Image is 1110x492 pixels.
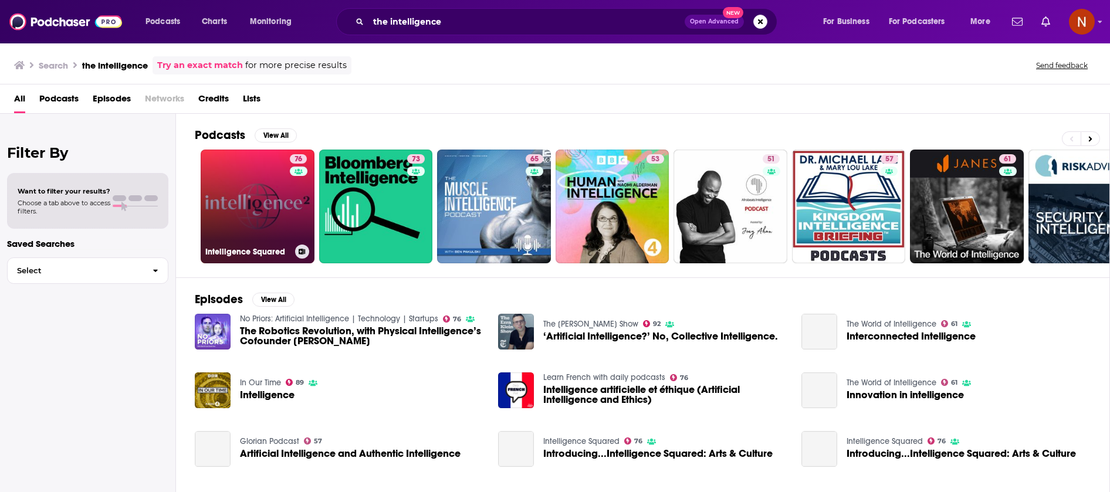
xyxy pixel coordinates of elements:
[243,89,260,113] a: Lists
[889,13,945,30] span: For Podcasters
[437,150,551,263] a: 65
[443,315,462,323] a: 76
[195,372,231,408] img: Intelligence
[198,89,229,113] a: Credits
[9,11,122,33] img: Podchaser - Follow, Share and Rate Podcasts
[240,326,484,346] a: The Robotics Revolution, with Physical Intelligence’s Cofounder Chelsea Finn
[412,154,420,165] span: 73
[453,317,461,322] span: 76
[255,128,297,142] button: View All
[962,12,1005,31] button: open menu
[195,128,297,142] a: PodcastsView All
[304,437,323,445] a: 57
[938,439,946,444] span: 76
[7,257,168,284] button: Select
[82,60,148,71] h3: the intelligence
[941,379,958,386] a: 61
[801,314,837,350] a: Interconnected Intelligence
[194,12,234,31] a: Charts
[195,431,231,467] a: Artificial Intelligence and Authentic Intelligence
[157,59,243,72] a: Try an exact match
[543,331,778,341] a: ‘Artificial Intelligence?’ No, Collective Intelligence.
[195,292,243,307] h2: Episodes
[723,7,744,18] span: New
[240,326,484,346] span: The Robotics Revolution, with Physical Intelligence’s Cofounder [PERSON_NAME]
[314,439,322,444] span: 57
[801,431,837,467] a: Introducing...Intelligence Squared: Arts & Culture
[643,320,661,327] a: 92
[951,321,957,327] span: 61
[319,150,433,263] a: 73
[970,13,990,30] span: More
[7,144,168,161] h2: Filter By
[881,12,962,31] button: open menu
[498,314,534,350] img: ‘Artificial Intelligence?’ No, Collective Intelligence.
[286,379,304,386] a: 89
[240,378,281,388] a: In Our Time
[543,449,773,459] a: Introducing...Intelligence Squared: Arts & Culture
[240,314,438,324] a: No Priors: Artificial Intelligence | Technology | Startups
[543,319,638,329] a: The Ezra Klein Show
[941,320,958,327] a: 61
[647,154,664,164] a: 53
[543,385,787,405] a: Intelligence artificielle et éthique (Artificial Intelligence and Ethics)
[1069,9,1095,35] img: User Profile
[145,13,180,30] span: Podcasts
[674,150,787,263] a: 51
[242,12,307,31] button: open menu
[680,375,688,381] span: 76
[543,436,620,446] a: Intelligence Squared
[240,390,295,400] a: Intelligence
[498,372,534,408] a: Intelligence artificielle et éthique (Artificial Intelligence and Ethics)
[1033,60,1091,70] button: Send feedback
[847,378,936,388] a: The World of Intelligence
[7,238,168,249] p: Saved Searches
[39,89,79,113] a: Podcasts
[1004,154,1011,165] span: 61
[543,372,665,382] a: Learn French with daily podcasts
[296,380,304,385] span: 89
[195,314,231,350] img: The Robotics Revolution, with Physical Intelligence’s Cofounder Chelsea Finn
[195,292,295,307] a: EpisodesView All
[690,19,739,25] span: Open Advanced
[999,154,1016,164] a: 61
[670,374,689,381] a: 76
[205,247,290,257] h3: Intelligence Squared
[407,154,425,164] a: 73
[93,89,131,113] a: Episodes
[767,154,775,165] span: 51
[847,319,936,329] a: The World of Intelligence
[240,436,299,446] a: Glorian Podcast
[653,321,661,327] span: 92
[847,449,1076,459] a: Introducing...Intelligence Squared: Arts & Culture
[347,8,788,35] div: Search podcasts, credits, & more...
[685,15,744,29] button: Open AdvancedNew
[195,128,245,142] h2: Podcasts
[910,150,1024,263] a: 61
[556,150,669,263] a: 53
[823,13,869,30] span: For Business
[1007,12,1027,32] a: Show notifications dropdown
[368,12,685,31] input: Search podcasts, credits, & more...
[624,437,643,445] a: 76
[240,449,461,459] span: Artificial Intelligence and Authentic Intelligence
[39,60,68,71] h3: Search
[881,154,898,164] a: 57
[651,154,659,165] span: 53
[847,390,964,400] a: Innovation in intelligence
[252,293,295,307] button: View All
[290,154,307,164] a: 76
[14,89,25,113] a: All
[928,437,946,445] a: 76
[1069,9,1095,35] span: Logged in as AdelNBM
